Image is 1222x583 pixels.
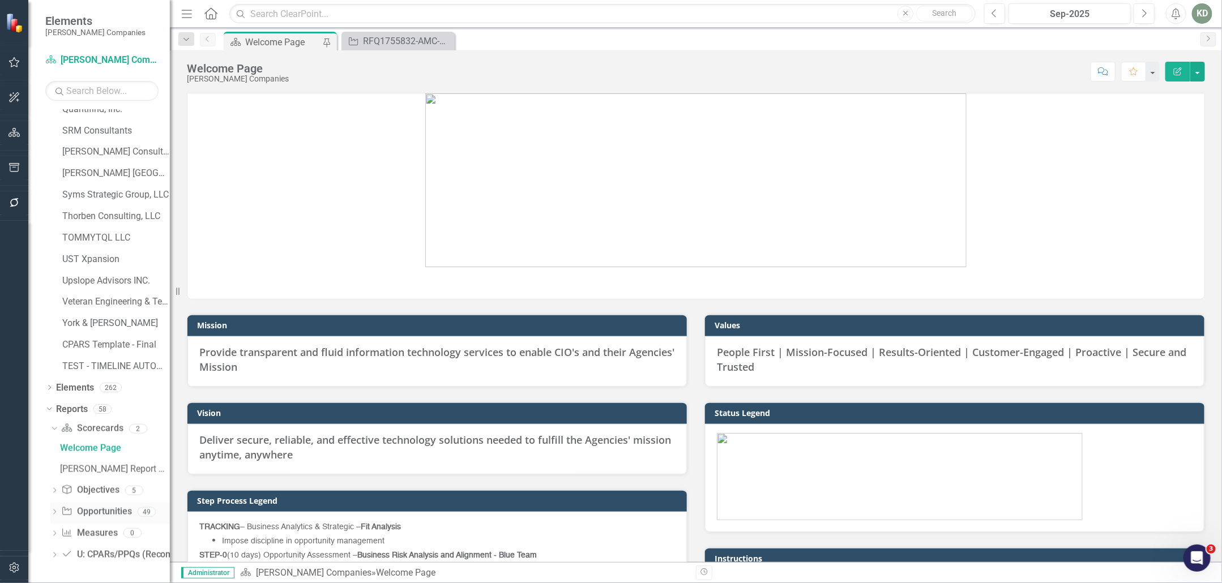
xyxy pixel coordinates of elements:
div: Keywords by Traffic [125,67,191,74]
a: Measures [61,527,117,540]
div: 5 [125,486,143,495]
div: v 4.0.25 [32,18,55,27]
a: Reports [56,403,88,416]
span: Search [933,8,957,18]
h3: Vision [197,409,681,417]
div: Welcome Page [187,62,289,75]
span: Elements [45,14,146,28]
a: Syms Strategic Group, LLC [62,188,170,202]
div: 262 [100,383,122,392]
a: [PERSON_NAME] [GEOGRAPHIC_DATA] [62,167,170,180]
div: RFQ1755832-AMC-CIO-GSAMAS (Army - G6 Modernization and Enterprise IT Support) [363,34,452,48]
a: [PERSON_NAME] Companies [256,567,371,578]
a: [PERSON_NAME] Companies [45,54,159,67]
a: [PERSON_NAME] Report Dashboard [57,460,170,478]
div: Domain Overview [43,67,101,74]
a: Welcome Page [57,439,170,457]
a: U: CPARs/PPQs (Recommended T0/T1/T2/T3) [61,548,266,561]
span: 3 [1207,545,1216,554]
a: Scorecards [61,422,123,435]
div: 58 [93,404,112,414]
span: Deliver secure, reliable, and effective technology solutions needed to fulfill the Agencies' miss... [199,433,671,461]
h3: Instructions [715,554,1199,563]
input: Search Below... [45,81,159,101]
a: TOMMYTQL LLC [62,232,170,245]
div: Welcome Page [245,35,320,49]
img: tab_keywords_by_traffic_grey.svg [113,66,122,75]
h3: Values [715,321,1199,329]
span: People First | Mission-Focused | Results-Oriented | Customer-Engaged | Proactive | Secure and Tru... [717,345,1186,374]
a: Opportunities [61,505,131,518]
a: Quantifind, Inc. [62,103,170,116]
div: 2 [129,424,147,434]
div: Welcome Page [376,567,435,578]
div: Sep-2025 [1012,7,1127,21]
a: Upslope Advisors INC. [62,275,170,288]
div: Domain: [DOMAIN_NAME] [29,29,125,38]
span: Administrator [181,567,234,578]
small: [PERSON_NAME] Companies [45,28,146,37]
img: image%20v4.png [425,93,967,267]
a: Elements [56,381,94,395]
div: 0 [123,529,142,538]
iframe: Intercom live chat [1183,545,1211,572]
div: [PERSON_NAME] Report Dashboard [60,464,170,474]
div: [PERSON_NAME] Companies [187,75,289,83]
img: website_grey.svg [18,29,27,38]
a: CPARS Template - Final [62,338,170,351]
a: York & [PERSON_NAME] [62,317,170,330]
strong: TRACKING [199,523,240,531]
h3: Mission [197,321,681,329]
span: – Business Analytics & Strategic – [199,523,401,531]
a: Veteran Engineering & Technology LLC [62,295,170,308]
h3: Status Legend [715,409,1199,417]
a: RFQ1755832-AMC-CIO-GSAMAS (Army - G6 Modernization and Enterprise IT Support) [344,34,452,48]
a: [PERSON_NAME] Consulting [62,145,170,158]
button: Sep-2025 [1009,3,1131,24]
div: » [240,567,687,580]
div: 49 [138,507,156,517]
img: ClearPoint Strategy [6,13,25,33]
strong: Business Risk Analysis and Alignment - Blue Team [357,551,537,559]
img: tab_domain_overview_orange.svg [31,66,40,75]
h3: Step Process Legend [197,496,681,505]
a: Objectives [61,484,119,497]
strong: Fit Analysis [361,523,401,531]
img: logo_orange.svg [18,18,27,27]
span: (10 days) Opportunity Assessment – [199,551,537,559]
div: Welcome Page [60,443,170,453]
a: SRM Consultants [62,125,170,138]
span: Impose discipline in opportunity management [222,537,384,545]
strong: STEP-0 [199,551,227,559]
input: Search ClearPoint... [229,4,976,24]
button: Search [916,6,973,22]
a: TEST - TIMELINE AUTOMATION [62,360,170,373]
a: UST Xpansion [62,253,170,266]
img: image%20v3.png [717,433,1083,520]
a: Thorben Consulting, LLC [62,210,170,223]
button: KD [1192,3,1212,24]
span: Provide transparent and fluid information technology services to enable CIO's and their Agencies'... [199,345,674,374]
